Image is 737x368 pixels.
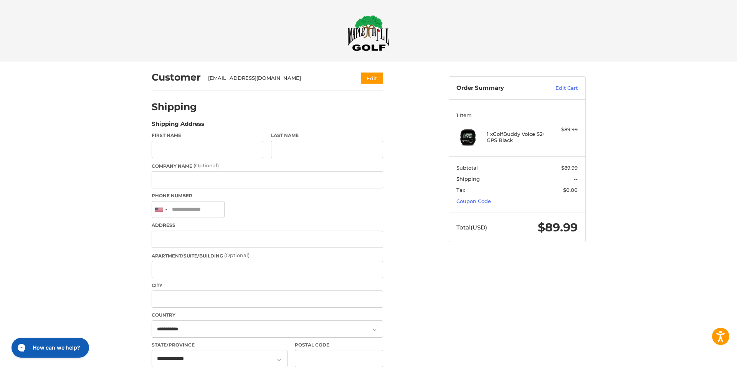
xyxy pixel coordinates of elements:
[152,162,383,170] label: Company Name
[574,176,578,182] span: --
[152,192,383,199] label: Phone Number
[8,335,91,360] iframe: Gorgias live chat messenger
[152,222,383,229] label: Address
[561,165,578,171] span: $89.99
[456,198,491,204] a: Coupon Code
[152,252,383,259] label: Apartment/Suite/Building
[347,15,390,51] img: Maple Hill Golf
[152,282,383,289] label: City
[456,187,465,193] span: Tax
[456,224,487,231] span: Total (USD)
[193,162,219,168] small: (Optional)
[152,71,201,83] h2: Customer
[152,132,264,139] label: First Name
[456,176,480,182] span: Shipping
[539,84,578,92] a: Edit Cart
[538,220,578,234] span: $89.99
[152,120,204,132] legend: Shipping Address
[295,342,383,348] label: Postal Code
[152,201,170,218] div: United States: +1
[361,73,383,84] button: Edit
[224,252,250,258] small: (Optional)
[152,101,197,113] h2: Shipping
[456,165,478,171] span: Subtotal
[152,312,383,318] label: Country
[152,342,288,348] label: State/Province
[456,112,578,118] h3: 1 Item
[487,131,545,144] h4: 1 x GolfBuddy Voice S2+ GPS Black
[271,132,383,139] label: Last Name
[563,187,578,193] span: $0.00
[456,84,539,92] h3: Order Summary
[547,126,578,134] div: $89.99
[208,74,346,82] div: [EMAIL_ADDRESS][DOMAIN_NAME]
